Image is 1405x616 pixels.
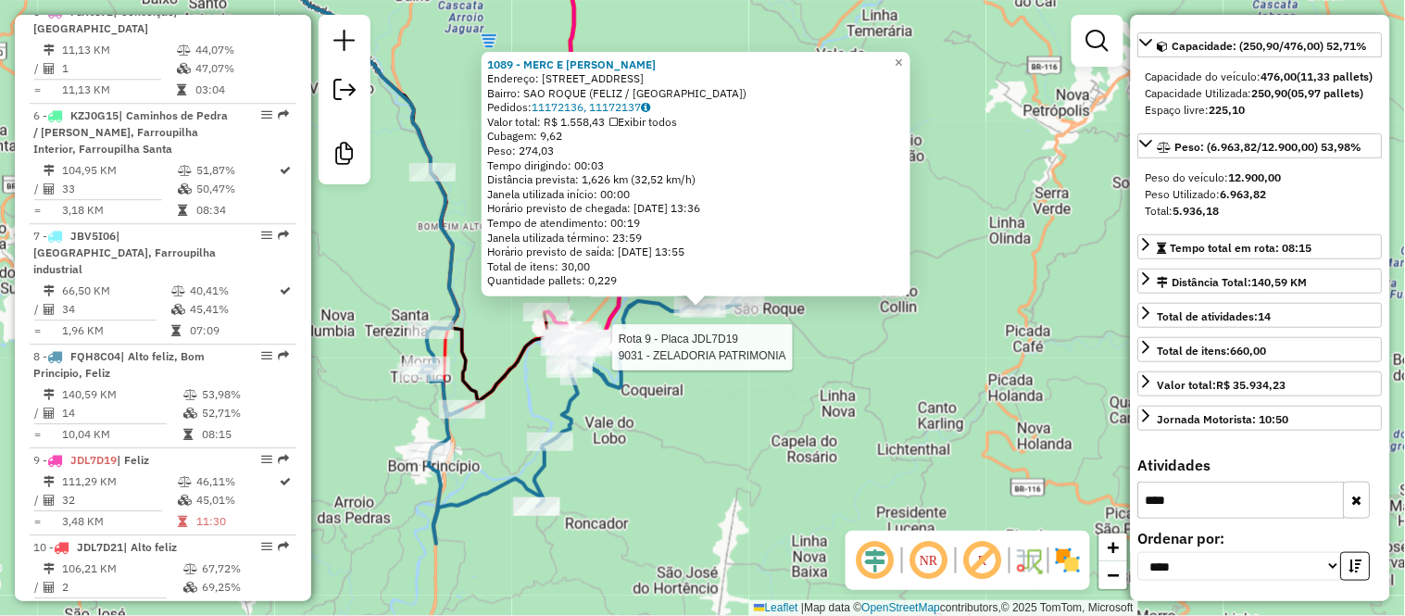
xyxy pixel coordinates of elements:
[487,172,905,187] div: Distância prevista: 1,626 km (32,52 km/h)
[487,231,905,245] div: Janela utilizada término: 23:59
[281,476,292,487] i: Rota otimizada
[853,538,897,583] span: Ocultar deslocamento
[487,201,905,216] div: Horário previsto de chegada: [DATE] 13:36
[1210,103,1246,117] strong: 225,10
[44,476,55,487] i: Distância Total
[1146,170,1282,184] span: Peso do veículo:
[33,229,216,276] span: 7 -
[70,453,117,467] span: JDL7D19
[281,165,292,176] i: Rota otimizada
[171,325,181,336] i: Tempo total em rota
[189,282,279,300] td: 40,41%
[1173,39,1368,53] span: Capacidade: (250,90/476,00) 52,71%
[1138,457,1383,474] h4: Atividades
[261,109,272,120] em: Opções
[33,453,149,467] span: 9 -
[1014,546,1044,575] img: Fluxo de ruas
[61,578,182,597] td: 2
[487,86,905,101] div: Bairro: SAO ROQUE (FELIZ / [GEOGRAPHIC_DATA])
[261,350,272,361] em: Opções
[1053,546,1083,575] img: Exibir/Ocultar setores
[1259,309,1272,323] strong: 14
[487,115,905,130] div: Valor total: R$ 1.558,43
[61,81,176,99] td: 11,13 KM
[70,229,116,243] span: JBV5I06
[1099,534,1127,561] a: Zoom in
[609,115,677,129] span: Exibir todos
[1231,344,1267,358] strong: 660,00
[1146,186,1375,203] div: Peso Utilizado:
[278,350,289,361] em: Rota exportada
[1138,371,1383,396] a: Valor total:R$ 35.934,23
[61,321,170,340] td: 1,96 KM
[183,582,197,593] i: % de utilização da cubagem
[33,59,43,78] td: /
[641,102,650,113] i: Observações
[487,129,905,144] div: Cubagem: 9,62
[178,495,192,506] i: % de utilização da cubagem
[201,425,289,444] td: 08:15
[326,71,363,113] a: Exportar sessão
[171,285,185,296] i: % de utilização do peso
[1138,527,1383,549] label: Ordenar por:
[33,404,43,422] td: /
[61,559,182,578] td: 106,21 KM
[194,59,288,78] td: 47,07%
[61,491,177,509] td: 32
[532,100,650,114] a: 11172136, 11172137
[44,408,55,419] i: Total de Atividades
[61,385,182,404] td: 140,59 KM
[44,389,55,400] i: Distância Total
[1298,69,1374,83] strong: (11,33 pallets)
[70,108,119,122] span: KZJ0G15
[1171,241,1312,255] span: Tempo total em rota: 08:15
[1138,32,1383,57] a: Capacidade: (250,90/476,00) 52,71%
[33,321,43,340] td: =
[487,71,905,86] div: Endereço: [STREET_ADDRESS]
[1138,269,1383,294] a: Distância Total:140,59 KM
[1146,85,1375,102] div: Capacidade Utilizada:
[44,44,55,56] i: Distância Total
[61,180,177,198] td: 33
[487,245,905,259] div: Horário previsto de saída: [DATE] 13:55
[33,108,228,156] span: 6 -
[487,57,905,289] div: Tempo de atendimento: 00:19
[278,109,289,120] em: Rota exportada
[487,144,905,158] div: Peso: 274,03
[61,282,170,300] td: 66,50 KM
[77,540,123,554] span: JDL7D21
[1138,133,1383,158] a: Peso: (6.963,82/12.900,00) 53,98%
[33,512,43,531] td: =
[195,472,279,491] td: 46,11%
[1261,69,1298,83] strong: 476,00
[1158,343,1267,359] div: Total de itens:
[171,304,185,315] i: % de utilização da cubagem
[862,601,941,614] a: OpenStreetMap
[33,108,228,156] span: | Caminhos de Pedra / [PERSON_NAME], Farroupilha Interior, Farroupilha Santa
[1217,378,1286,392] strong: R$ 35.934,23
[33,300,43,319] td: /
[1146,69,1375,85] div: Capacidade do veículo:
[177,84,186,95] i: Tempo total em rota
[183,429,193,440] i: Tempo total em rota
[1158,377,1286,394] div: Valor total:
[33,201,43,220] td: =
[183,563,197,574] i: % de utilização do peso
[44,63,55,74] i: Total de Atividades
[1138,337,1383,362] a: Total de itens:660,00
[183,408,197,419] i: % de utilização da cubagem
[1158,274,1308,291] div: Distância Total:
[44,285,55,296] i: Distância Total
[201,559,289,578] td: 67,72%
[1229,170,1282,184] strong: 12.900,00
[33,180,43,198] td: /
[177,44,191,56] i: % de utilização do peso
[194,81,288,99] td: 03:04
[44,183,55,195] i: Total de Atividades
[44,495,55,506] i: Total de Atividades
[1158,411,1289,428] div: Jornada Motorista: 10:50
[178,476,192,487] i: % de utilização do peso
[281,285,292,296] i: Rota otimizada
[61,201,177,220] td: 3,18 KM
[70,349,120,363] span: FQH8C04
